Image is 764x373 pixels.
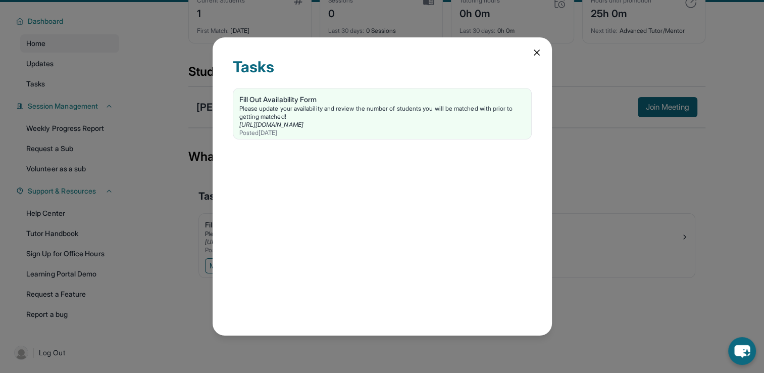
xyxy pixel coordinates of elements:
[239,105,525,121] div: Please update your availability and review the number of students you will be matched with prior ...
[239,95,525,105] div: Fill Out Availability Form
[233,58,532,88] div: Tasks
[239,129,525,137] div: Posted [DATE]
[728,337,756,365] button: chat-button
[239,121,303,128] a: [URL][DOMAIN_NAME]
[233,88,531,139] a: Fill Out Availability FormPlease update your availability and review the number of students you w...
